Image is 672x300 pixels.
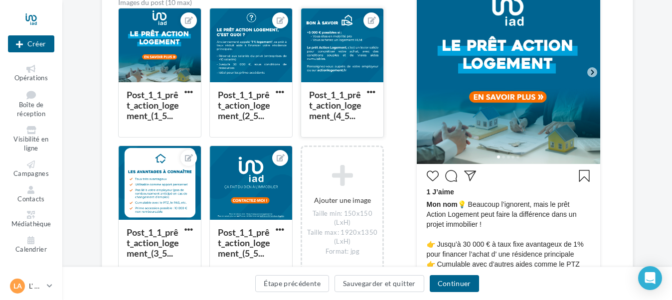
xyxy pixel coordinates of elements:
span: Opérations [14,74,48,82]
a: Médiathèque [8,209,54,230]
a: Opérations [8,63,54,84]
div: Nouvelle campagne [8,35,54,52]
a: Boîte de réception [8,88,54,120]
a: LA L' Ange Immobilier [8,277,54,296]
span: Boîte de réception [17,101,45,118]
svg: Commenter [445,170,457,182]
svg: J’aime [427,170,439,182]
span: LA [13,281,22,291]
span: Médiathèque [11,220,51,228]
p: L' Ange Immobilier [29,281,43,291]
div: Post_1_1_prêt_action_logement_(3_5... [127,227,179,259]
svg: Partager la publication [464,170,476,182]
div: Post_1_1_prêt_action_logement_(1_5... [127,89,179,121]
div: Post_1_1_prêt_action_logement_(5_5... [218,227,270,259]
div: Post_1_1_prêt_action_logement_(4_5... [309,89,361,121]
a: Contacts [8,184,54,205]
button: Sauvegarder et quitter [335,275,424,292]
button: Continuer [430,275,479,292]
a: Visibilité en ligne [8,124,54,154]
button: Créer [8,35,54,52]
div: Post_1_1_prêt_action_logement_(2_5... [218,89,270,121]
a: Calendrier [8,234,54,256]
span: Calendrier [15,245,47,253]
div: Open Intercom Messenger [638,266,662,290]
span: Campagnes [13,169,49,177]
svg: Enregistrer [578,170,590,182]
span: Mon nom [427,200,458,208]
a: Campagnes [8,158,54,180]
div: 1 J’aime [427,187,590,199]
span: Contacts [17,195,45,203]
span: Visibilité en ligne [13,135,48,152]
button: Étape précédente [255,275,329,292]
